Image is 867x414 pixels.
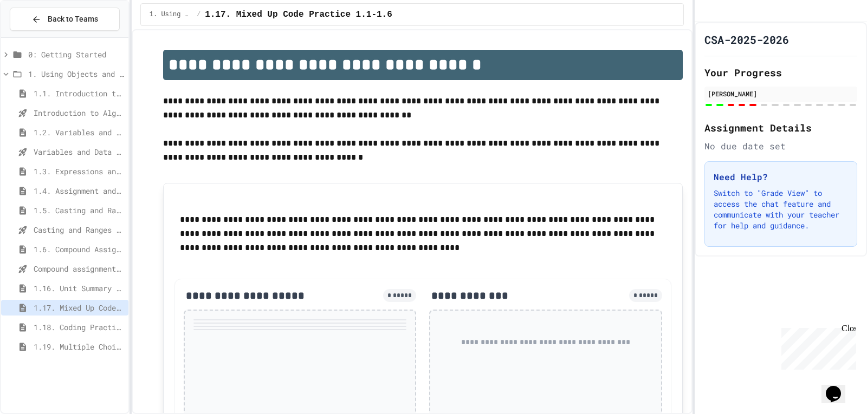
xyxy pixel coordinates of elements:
[34,224,124,235] span: Casting and Ranges of variables - Quiz
[704,32,789,47] h1: CSA-2025-2026
[197,10,200,19] span: /
[34,341,124,352] span: 1.19. Multiple Choice Exercises for Unit 1a (1.1-1.6)
[704,120,857,135] h2: Assignment Details
[708,89,854,98] div: [PERSON_NAME]
[28,68,124,80] span: 1. Using Objects and Methods
[34,185,124,196] span: 1.4. Assignment and Input
[34,107,124,119] span: Introduction to Algorithms, Programming, and Compilers
[704,65,857,80] h2: Your Progress
[34,263,124,274] span: Compound assignment operators - Quiz
[10,8,120,31] button: Back to Teams
[34,282,124,294] span: 1.16. Unit Summary 1a (1.1-1.6)
[4,4,75,69] div: Chat with us now!Close
[777,324,856,370] iframe: chat widget
[205,8,392,21] span: 1.17. Mixed Up Code Practice 1.1-1.6
[34,302,124,313] span: 1.17. Mixed Up Code Practice 1.1-1.6
[34,166,124,177] span: 1.3. Expressions and Output [New]
[34,146,124,157] span: Variables and Data Types - Quiz
[714,188,848,231] p: Switch to "Grade View" to access the chat feature and communicate with your teacher for help and ...
[48,14,98,25] span: Back to Teams
[150,10,192,19] span: 1. Using Objects and Methods
[34,321,124,333] span: 1.18. Coding Practice 1a (1.1-1.6)
[704,140,857,153] div: No due date set
[34,205,124,216] span: 1.5. Casting and Ranges of Values
[34,88,124,99] span: 1.1. Introduction to Algorithms, Programming, and Compilers
[821,371,856,403] iframe: chat widget
[34,127,124,138] span: 1.2. Variables and Data Types
[714,170,848,183] h3: Need Help?
[28,49,124,60] span: 0: Getting Started
[34,244,124,255] span: 1.6. Compound Assignment Operators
